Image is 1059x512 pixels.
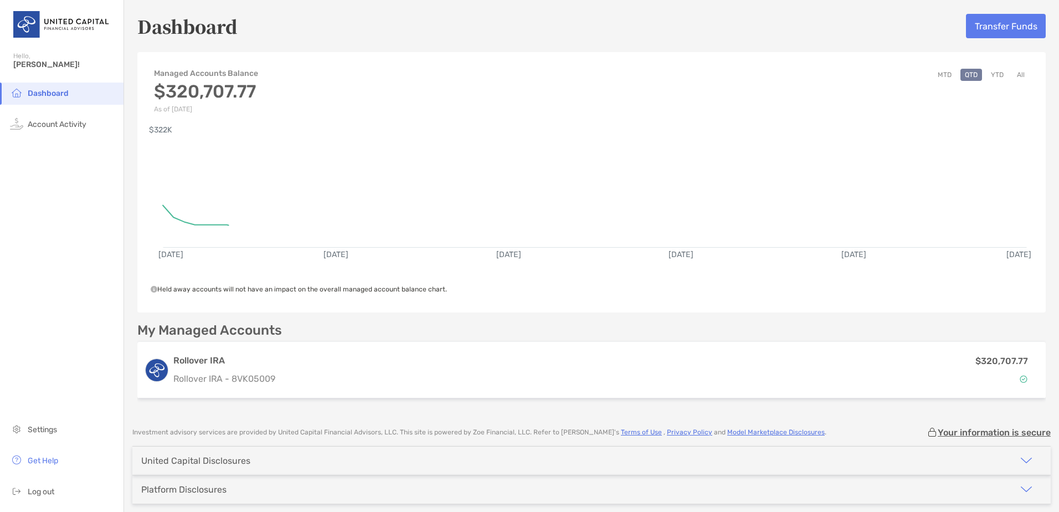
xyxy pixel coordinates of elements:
[28,89,69,98] span: Dashboard
[938,427,1051,438] p: Your information is secure
[13,4,110,44] img: United Capital Logo
[28,120,86,129] span: Account Activity
[496,250,521,259] text: [DATE]
[151,285,447,293] span: Held away accounts will not have an impact on the overall managed account balance chart.
[10,422,23,436] img: settings icon
[1020,483,1033,496] img: icon arrow
[966,14,1046,38] button: Transfer Funds
[1020,454,1033,467] img: icon arrow
[141,484,227,495] div: Platform Disclosures
[323,250,348,259] text: [DATE]
[933,69,956,81] button: MTD
[1006,250,1031,259] text: [DATE]
[13,60,117,69] span: [PERSON_NAME]!
[1020,375,1027,383] img: Account Status icon
[173,354,820,367] h3: Rollover IRA
[173,372,820,386] p: Rollover IRA - 8VK05009
[727,428,825,436] a: Model Marketplace Disclosures
[10,453,23,467] img: get-help icon
[141,455,250,466] div: United Capital Disclosures
[10,484,23,498] img: logout icon
[841,250,866,259] text: [DATE]
[154,81,258,102] h3: $320,707.77
[1012,69,1029,81] button: All
[154,105,258,113] p: As of [DATE]
[960,69,982,81] button: QTD
[28,425,57,434] span: Settings
[132,428,826,437] p: Investment advisory services are provided by United Capital Financial Advisors, LLC . This site i...
[28,487,54,496] span: Log out
[137,324,282,337] p: My Managed Accounts
[10,86,23,99] img: household icon
[158,250,183,259] text: [DATE]
[10,117,23,130] img: activity icon
[146,359,168,381] img: logo account
[621,428,662,436] a: Terms of Use
[28,456,58,465] span: Get Help
[667,428,712,436] a: Privacy Policy
[986,69,1008,81] button: YTD
[975,354,1028,368] p: $320,707.77
[154,69,258,78] h4: Managed Accounts Balance
[669,250,693,259] text: [DATE]
[149,125,172,135] text: $322K
[137,13,238,39] h5: Dashboard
